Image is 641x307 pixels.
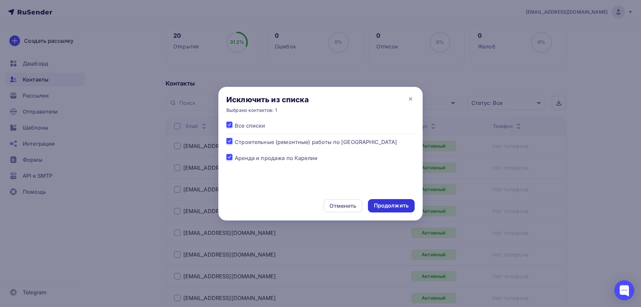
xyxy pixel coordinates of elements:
div: Исключить из списка [226,95,309,104]
div: Отменить [330,202,356,210]
div: Выбрано контактов: 1 [226,107,309,114]
span: Все списки [235,122,265,130]
div: Продолжить [374,202,409,209]
span: Аренда и продажа по Карелии [235,154,317,162]
span: Строительные (ремонтные) работы по [GEOGRAPHIC_DATA] [235,138,397,146]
